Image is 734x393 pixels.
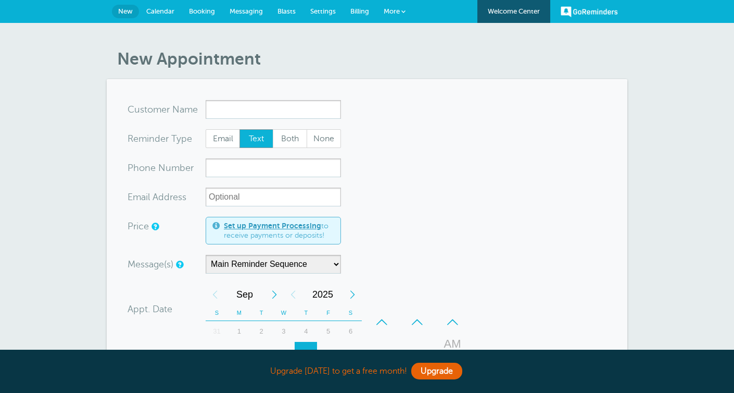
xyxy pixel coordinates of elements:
[339,305,362,321] th: S
[112,5,139,18] a: New
[206,342,228,363] div: Sunday, September 7
[317,342,339,363] div: 12
[440,334,465,354] div: AM
[284,284,302,305] div: Previous Year
[307,129,341,148] label: None
[224,222,321,230] a: Set up Payment Processing
[250,321,273,342] div: 2
[273,342,295,363] div: Today, Wednesday, September 10
[250,342,273,363] div: Tuesday, September 9
[265,284,284,305] div: Next Month
[295,305,317,321] th: T
[206,305,228,321] th: S
[189,7,215,15] span: Booking
[339,321,362,342] div: 6
[228,305,250,321] th: M
[206,188,341,206] input: Optional
[273,342,295,363] div: 10
[206,284,224,305] div: Previous Month
[250,305,273,321] th: T
[228,342,250,363] div: Monday, September 8
[317,321,339,342] div: 5
[117,49,627,69] h1: New Appointment
[310,7,336,15] span: Settings
[295,321,317,342] div: Thursday, September 4
[239,129,274,148] label: Text
[224,222,334,240] span: to receive payments or deposits!
[277,7,296,15] span: Blasts
[146,7,174,15] span: Calendar
[128,188,206,206] div: ress
[411,363,462,379] a: Upgrade
[206,342,228,363] div: 7
[224,284,265,305] span: September
[343,284,362,305] div: Next Year
[128,100,206,119] div: ame
[176,261,182,268] a: Simple templates and custom messages will use the reminder schedule set under Settings > Reminder...
[307,130,340,148] span: None
[128,105,144,114] span: Cus
[144,105,180,114] span: tomer N
[250,321,273,342] div: Tuesday, September 2
[228,342,250,363] div: 8
[151,223,158,230] a: An optional price for the appointment. If you set a price, you can include a payment link in your...
[128,222,149,231] label: Price
[228,321,250,342] div: 1
[128,304,172,314] label: Appt. Date
[250,342,273,363] div: 9
[240,130,273,148] span: Text
[273,129,307,148] label: Both
[295,321,317,342] div: 4
[128,260,173,269] label: Message(s)
[273,305,295,321] th: W
[107,360,627,383] div: Upgrade [DATE] to get a free month!
[295,342,317,363] div: 11
[128,163,145,173] span: Pho
[384,7,400,15] span: More
[206,129,240,148] label: Email
[128,158,206,177] div: mber
[339,342,362,363] div: Saturday, September 13
[339,321,362,342] div: Saturday, September 6
[273,321,295,342] div: Wednesday, September 3
[118,7,133,15] span: New
[317,305,339,321] th: F
[206,321,228,342] div: Sunday, August 31
[146,192,170,202] span: il Add
[228,321,250,342] div: Monday, September 1
[128,134,192,143] label: Reminder Type
[317,342,339,363] div: Friday, September 12
[302,284,343,305] span: 2025
[273,321,295,342] div: 3
[145,163,171,173] span: ne Nu
[317,321,339,342] div: Friday, September 5
[206,130,239,148] span: Email
[128,192,146,202] span: Ema
[206,321,228,342] div: 31
[339,342,362,363] div: 13
[273,130,307,148] span: Both
[295,342,317,363] div: Thursday, September 11
[230,7,263,15] span: Messaging
[350,7,369,15] span: Billing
